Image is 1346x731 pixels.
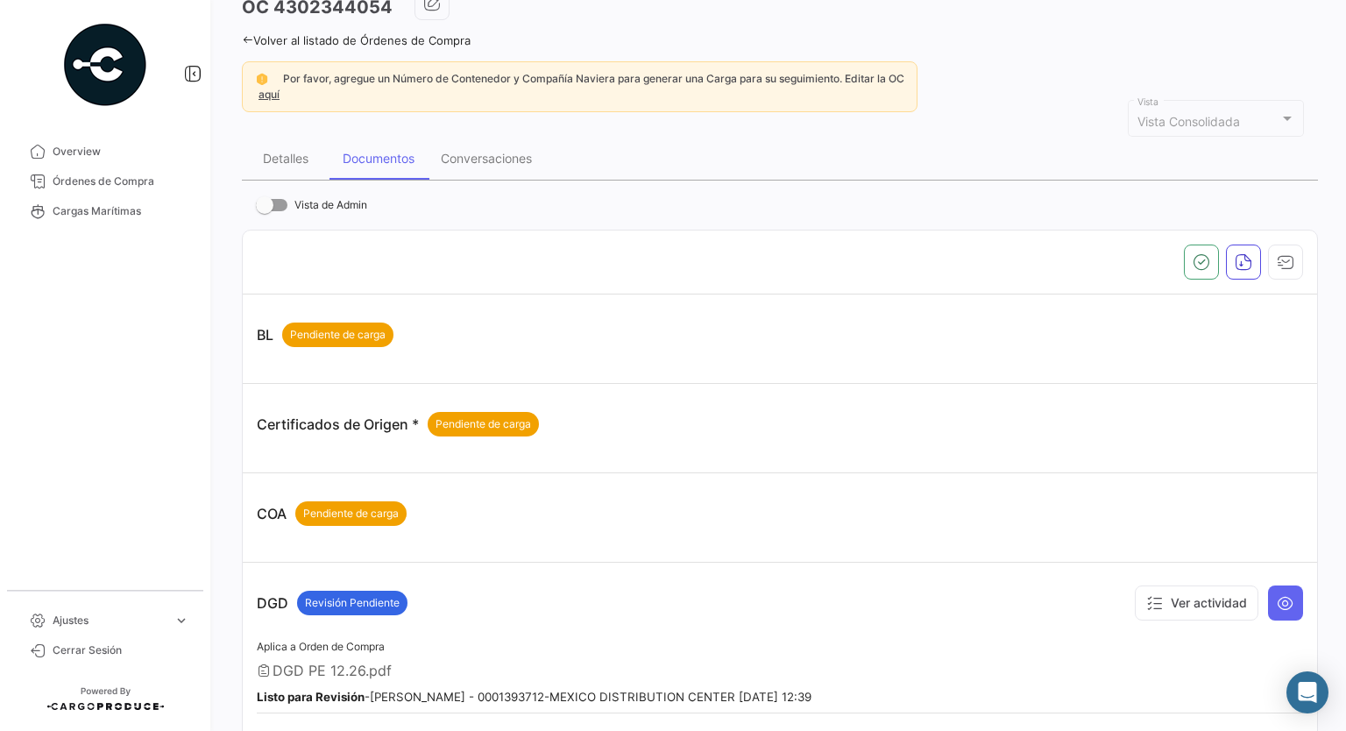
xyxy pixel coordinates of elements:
span: Cerrar Sesión [53,642,189,658]
div: Conversaciones [441,151,532,166]
span: Órdenes de Compra [53,174,189,189]
span: Ajustes [53,613,166,628]
a: Volver al listado de Órdenes de Compra [242,33,471,47]
span: Revisión Pendiente [305,595,400,611]
div: Abrir Intercom Messenger [1286,671,1328,713]
a: Órdenes de Compra [14,167,196,196]
span: expand_more [174,613,189,628]
a: Cargas Marítimas [14,196,196,226]
button: Ver actividad [1135,586,1258,621]
div: Documentos [343,151,414,166]
span: Cargas Marítimas [53,203,189,219]
p: BL [257,323,393,347]
span: Pendiente de carga [436,416,531,432]
span: Vista de Admin [294,195,367,216]
span: Vista Consolidada [1137,114,1240,129]
p: Certificados de Origen * [257,412,539,436]
div: Detalles [263,151,308,166]
img: powered-by.png [61,21,149,109]
b: Listo para Revisión [257,690,365,704]
span: Aplica a Orden de Compra [257,640,385,653]
p: DGD [257,591,407,615]
span: Pendiente de carga [290,327,386,343]
span: Pendiente de carga [303,506,399,522]
span: Overview [53,144,189,160]
small: - [PERSON_NAME] - 0001393712-MEXICO DISTRIBUTION CENTER [DATE] 12:39 [257,690,811,704]
a: aquí [255,88,283,101]
span: Por favor, agregue un Número de Contenedor y Compañía Naviera para generar una Carga para su segu... [283,72,904,85]
p: COA [257,501,407,526]
a: Overview [14,137,196,167]
span: DGD PE 12.26.pdf [273,662,392,679]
